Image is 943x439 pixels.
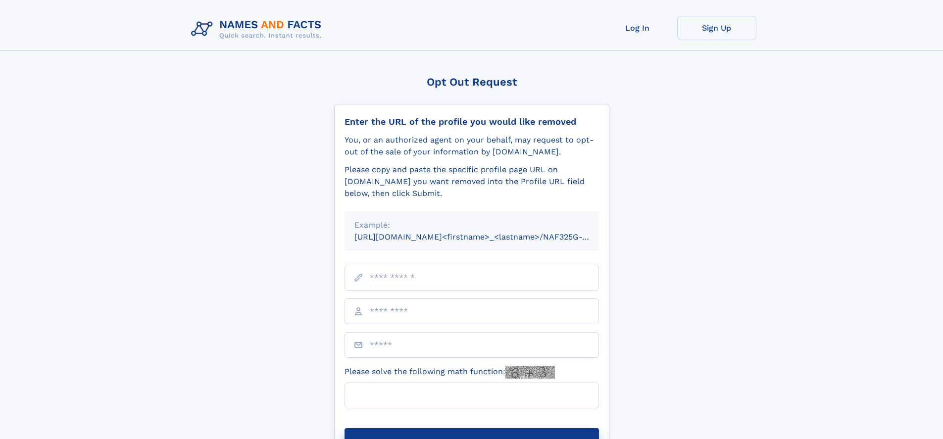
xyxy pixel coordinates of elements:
[677,16,756,40] a: Sign Up
[345,116,599,127] div: Enter the URL of the profile you would like removed
[334,76,609,88] div: Opt Out Request
[354,219,589,231] div: Example:
[345,366,555,379] label: Please solve the following math function:
[345,164,599,199] div: Please copy and paste the specific profile page URL on [DOMAIN_NAME] you want removed into the Pr...
[354,232,618,242] small: [URL][DOMAIN_NAME]<firstname>_<lastname>/NAF325G-xxxxxxxx
[187,16,330,43] img: Logo Names and Facts
[598,16,677,40] a: Log In
[345,134,599,158] div: You, or an authorized agent on your behalf, may request to opt-out of the sale of your informatio...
